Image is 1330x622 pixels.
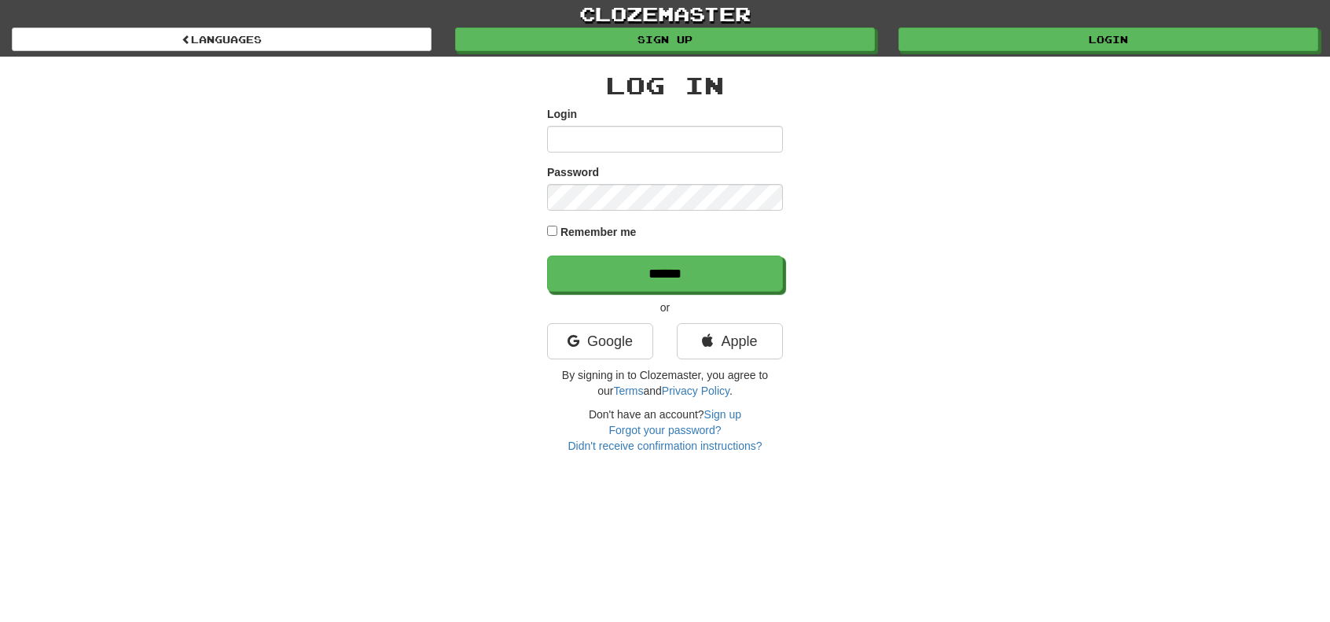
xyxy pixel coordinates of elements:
a: Google [547,323,653,359]
a: Sign up [704,408,741,421]
label: Remember me [560,224,637,240]
a: Login [898,28,1318,51]
a: Languages [12,28,432,51]
a: Sign up [455,28,875,51]
h2: Log In [547,72,783,98]
p: or [547,300,783,315]
label: Login [547,106,577,122]
div: Don't have an account? [547,407,783,454]
a: Apple [677,323,783,359]
a: Terms [613,385,643,397]
a: Privacy Policy [662,385,729,397]
a: Forgot your password? [608,424,721,436]
p: By signing in to Clozemaster, you agree to our and . [547,367,783,399]
a: Didn't receive confirmation instructions? [568,440,762,452]
label: Password [547,164,599,180]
